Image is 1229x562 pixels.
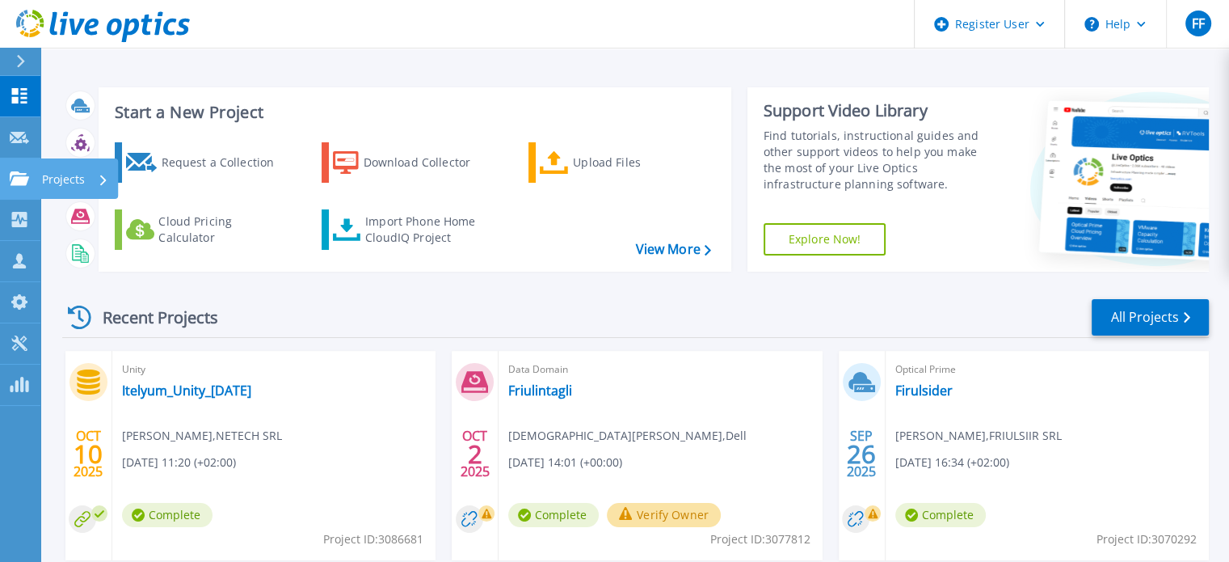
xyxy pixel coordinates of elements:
div: OCT 2025 [460,425,490,484]
a: View More [635,242,710,257]
a: All Projects [1092,299,1209,336]
div: Upload Files [573,146,702,179]
span: Complete [508,503,599,527]
div: OCT 2025 [73,425,103,484]
div: Download Collector [364,146,493,179]
div: Import Phone Home CloudIQ Project [365,213,491,246]
button: Verify Owner [607,503,721,527]
a: Firulsider [895,382,953,399]
div: Request a Collection [161,146,290,179]
span: Project ID: 3086681 [323,530,423,548]
span: Data Domain [508,361,812,378]
div: Cloud Pricing Calculator [158,213,288,246]
a: Itelyum_Unity_[DATE] [122,382,251,399]
span: Unity [122,361,426,378]
span: Project ID: 3077812 [710,530,810,548]
span: [DATE] 14:01 (+00:00) [508,454,622,471]
span: 2 [468,447,482,461]
a: Cloud Pricing Calculator [115,209,295,250]
a: Download Collector [322,142,502,183]
span: [DEMOGRAPHIC_DATA][PERSON_NAME] , Dell [508,427,747,445]
h3: Start a New Project [115,104,710,121]
span: Project ID: 3070292 [1096,530,1197,548]
span: [DATE] 16:34 (+02:00) [895,454,1009,471]
span: FF [1191,17,1204,30]
span: [DATE] 11:20 (+02:00) [122,454,236,471]
span: 10 [74,447,103,461]
span: [PERSON_NAME] , NETECH SRL [122,427,282,445]
span: [PERSON_NAME] , FRIULSIIR SRL [895,427,1062,445]
a: Friulintagli [508,382,572,399]
span: 26 [847,447,876,461]
a: Explore Now! [764,223,886,256]
a: Upload Files [528,142,709,183]
span: Complete [895,503,986,527]
a: Request a Collection [115,142,295,183]
span: Complete [122,503,213,527]
span: Optical Prime [895,361,1199,378]
div: Find tutorials, instructional guides and other support videos to help you make the most of your L... [764,128,995,192]
p: Projects [42,158,85,201]
div: Recent Projects [62,298,240,337]
div: SEP 2025 [846,425,877,484]
div: Support Video Library [764,100,995,121]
